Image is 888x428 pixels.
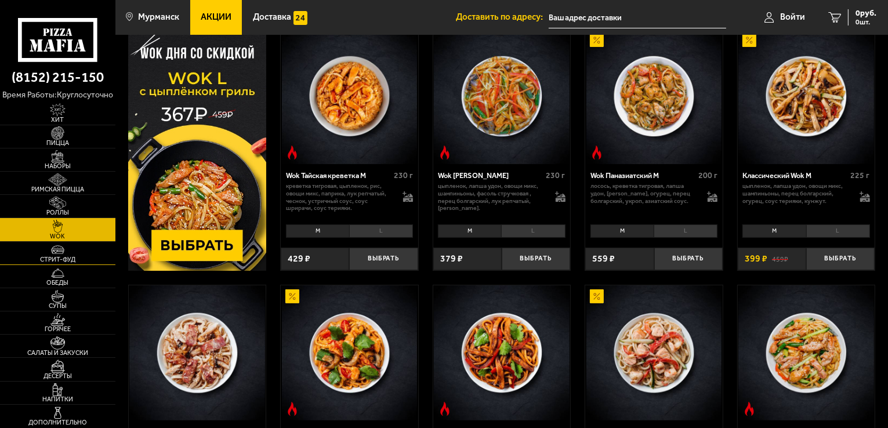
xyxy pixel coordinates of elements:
img: Острое блюдо [590,146,604,159]
img: Wok Тайская креветка M [282,28,418,164]
img: Острое блюдо [285,146,299,159]
a: АкционныйОстрое блюдоWok Том Ям с креветкой M [281,285,418,421]
a: Острое блюдоПо-китайски Wok M [433,285,571,421]
li: M [438,224,501,238]
span: Акции [201,13,231,21]
img: 15daf4d41897b9f0e9f617042186c801.svg [293,11,307,25]
span: 230 г [394,171,413,180]
span: 230 г [546,171,566,180]
a: Острое блюдоWok Тайская креветка M [281,28,418,164]
div: Wok Тайская креветка M [286,171,391,180]
img: Морской Wok M [586,285,722,421]
p: цыпленок, лапша удон, овощи микс, шампиньоны, фасоль стручковая , перец болгарский, лук репчатый,... [438,183,545,212]
a: АкционныйКлассический Wok M [738,28,875,164]
span: 225 г [851,171,870,180]
p: лосось, креветка тигровая, лапша удон, [PERSON_NAME], огурец, перец болгарский, укроп, азиатский ... [590,183,698,205]
span: 0 шт. [856,19,876,26]
span: 429 ₽ [288,254,310,263]
button: Выбрать [806,248,875,270]
img: Острое блюдо [742,402,756,416]
li: M [286,224,349,238]
button: Выбрать [349,248,418,270]
img: Wok Карри М [434,28,570,164]
p: цыпленок, лапша удон, овощи микс, шампиньоны, перец болгарский, огурец, соус терияки, кунжут. [742,183,850,205]
li: L [806,224,870,238]
img: Акционный [742,33,756,47]
button: Выбрать [502,248,570,270]
a: Острое блюдоWok Карри М [433,28,571,164]
s: 459 ₽ [772,254,788,263]
div: Wok [PERSON_NAME] [438,171,543,180]
img: По-китайски Wok M [434,285,570,421]
div: Wok Паназиатский M [590,171,695,180]
img: Wok Том Ям с креветкой M [282,285,418,421]
img: Wok Паназиатский M [586,28,722,164]
span: Мурманск [138,13,179,21]
span: Войти [780,13,805,21]
a: Острое блюдоWok с цыпленком гриль M [738,285,875,421]
img: Острое блюдо [285,402,299,416]
span: Доставить по адресу: [456,13,549,21]
img: Острое блюдо [438,402,452,416]
span: 200 г [698,171,717,180]
li: L [349,224,413,238]
span: 379 ₽ [440,254,463,263]
p: креветка тигровая, цыпленок, рис, овощи микс, паприка, лук репчатый, чеснок, устричный соус, соус... [286,183,393,212]
img: Акционный [590,289,604,303]
img: Классический Wok M [738,28,874,164]
span: 0 руб. [856,9,876,17]
img: Акционный [590,33,604,47]
span: 399 ₽ [745,254,767,263]
a: Сытный Wok M [129,285,266,421]
a: АкционныйОстрое блюдоWok Паназиатский M [585,28,723,164]
img: Акционный [285,289,299,303]
span: Доставка [253,13,291,21]
a: АкционныйМорской Wok M [585,285,723,421]
li: M [590,224,654,238]
li: L [501,224,565,238]
img: Wok с цыпленком гриль M [738,285,874,421]
img: Сытный Wok M [129,285,265,421]
img: Острое блюдо [438,146,452,159]
li: M [742,224,806,238]
input: Ваш адрес доставки [549,7,726,28]
button: Выбрать [654,248,723,270]
div: Классический Wok M [742,171,847,180]
span: 559 ₽ [592,254,615,263]
li: L [654,224,717,238]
